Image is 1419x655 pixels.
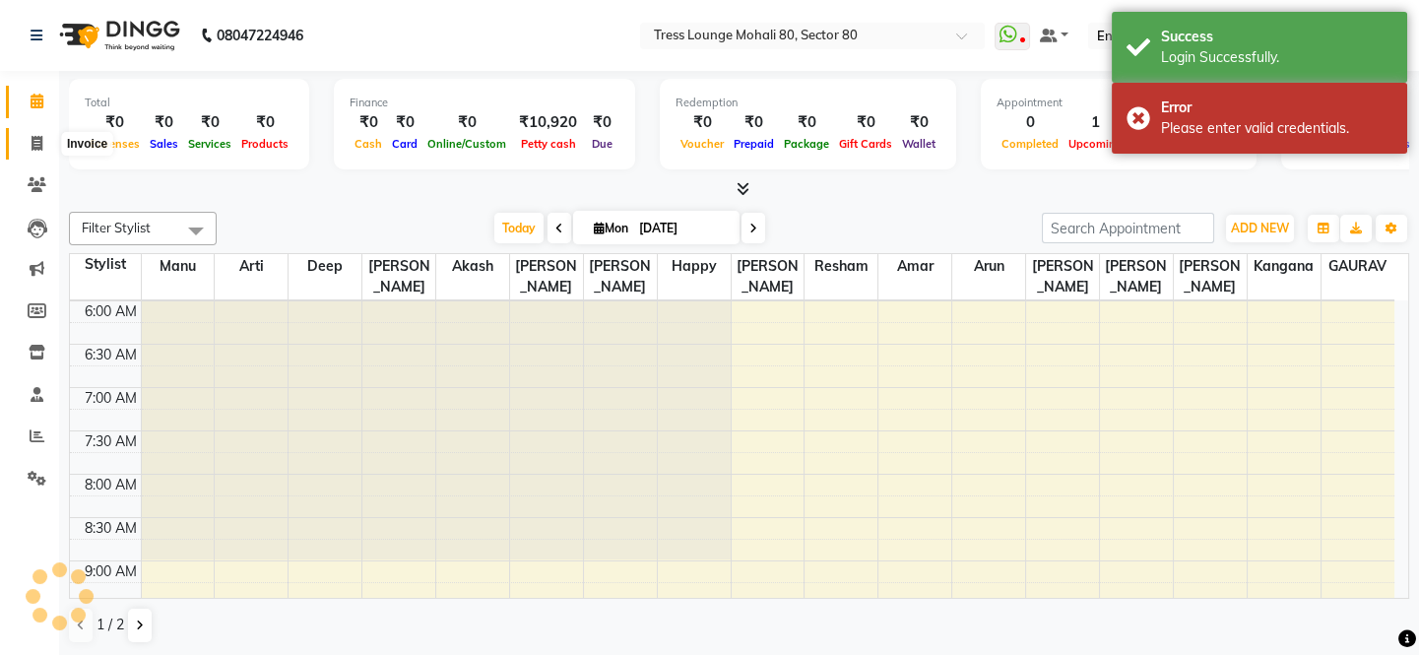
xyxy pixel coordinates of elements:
div: Error [1161,98,1392,118]
div: ₹0 [834,111,897,134]
span: 1 / 2 [97,615,124,635]
span: Amar [878,254,951,279]
div: ₹0 [422,111,511,134]
div: Finance [350,95,619,111]
div: Redemption [676,95,940,111]
span: Services [183,137,236,151]
span: Sales [145,137,183,151]
div: 7:30 AM [81,431,141,452]
input: Search Appointment [1042,213,1214,243]
div: Total [85,95,293,111]
div: ₹10,920 [511,111,585,134]
div: ₹0 [729,111,779,134]
div: Invoice [62,132,112,156]
span: Arti [215,254,288,279]
div: ₹0 [897,111,940,134]
div: ₹0 [585,111,619,134]
span: ADD NEW [1231,221,1289,235]
span: Cash [350,137,387,151]
div: 1 [1064,111,1128,134]
span: Upcoming [1064,137,1128,151]
span: Mon [589,221,633,235]
span: Prepaid [729,137,779,151]
span: Arun [952,254,1025,279]
div: 6:00 AM [81,301,141,322]
div: 8:00 AM [81,475,141,495]
span: Wallet [897,137,940,151]
div: 9:00 AM [81,561,141,582]
b: 08047224946 [217,8,303,63]
span: [PERSON_NAME] [510,254,583,299]
span: Package [779,137,834,151]
input: 2025-09-01 [633,214,732,243]
span: [PERSON_NAME] [1026,254,1099,299]
div: 8:30 AM [81,518,141,539]
div: Appointment [997,95,1241,111]
span: [PERSON_NAME] [1100,254,1173,299]
span: Card [387,137,422,151]
img: logo [50,8,185,63]
div: Please enter valid credentials. [1161,118,1392,139]
span: Due [587,137,617,151]
div: ₹0 [350,111,387,134]
div: ₹0 [779,111,834,134]
span: Gift Cards [834,137,897,151]
span: [PERSON_NAME] [732,254,805,299]
div: ₹0 [676,111,729,134]
span: Petty cash [516,137,581,151]
div: 0 [997,111,1064,134]
div: 6:30 AM [81,345,141,365]
div: ₹0 [387,111,422,134]
span: Akash [436,254,509,279]
span: Manu [142,254,215,279]
div: Stylist [70,254,141,275]
span: Completed [997,137,1064,151]
button: ADD NEW [1226,215,1294,242]
span: Deep [289,254,361,279]
span: kangana [1248,254,1321,279]
div: Login Successfully. [1161,47,1392,68]
div: 7:00 AM [81,388,141,409]
span: [PERSON_NAME] [584,254,657,299]
span: Online/Custom [422,137,511,151]
span: Resham [805,254,877,279]
div: Success [1161,27,1392,47]
span: Today [494,213,544,243]
div: ₹0 [145,111,183,134]
span: [PERSON_NAME] [1174,254,1247,299]
span: Filter Stylist [82,220,151,235]
span: Happy [658,254,731,279]
span: [PERSON_NAME] [362,254,435,299]
div: ₹0 [236,111,293,134]
span: Products [236,137,293,151]
div: ₹0 [85,111,145,134]
div: ₹0 [183,111,236,134]
span: GAURAV [1322,254,1395,279]
span: Voucher [676,137,729,151]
